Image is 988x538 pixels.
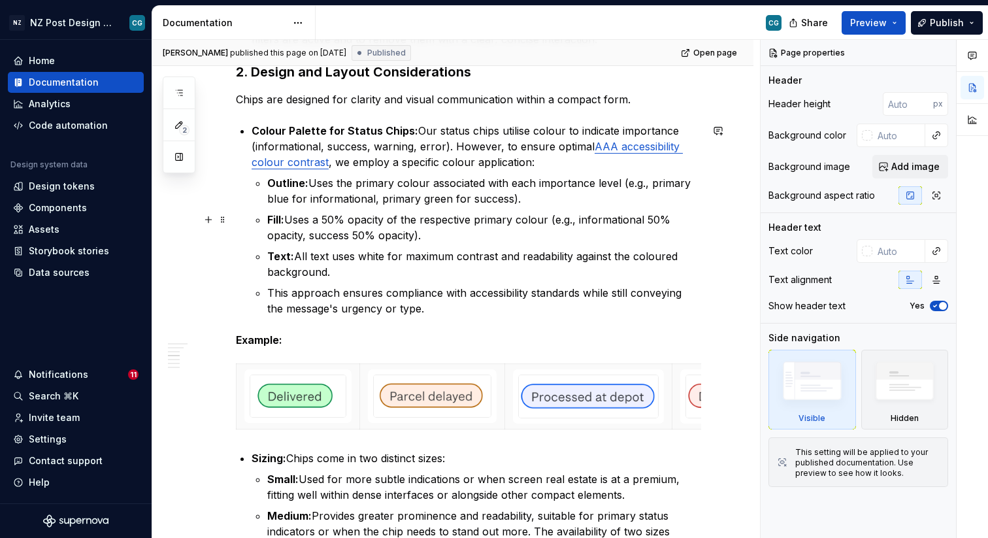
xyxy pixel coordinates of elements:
a: Storybook stories [8,241,144,261]
a: Home [8,50,144,71]
div: Help [29,476,50,489]
p: All text uses white for maximum contrast and readability against the coloured background. [267,248,701,280]
button: Share [782,11,836,35]
div: Data sources [29,266,90,279]
button: Contact support [8,450,144,471]
p: Chips are designed for clarity and visual communication within a compact form. [236,92,701,107]
div: Side navigation [768,331,840,345]
div: Hidden [861,350,949,429]
div: Storybook stories [29,244,109,258]
span: Open page [693,48,737,58]
div: Code automation [29,119,108,132]
a: Data sources [8,262,144,283]
button: Search ⌘K [8,386,144,407]
input: Auto [872,124,925,147]
div: Analytics [29,97,71,110]
div: Visible [768,350,856,429]
div: Header height [768,97,831,110]
strong: Colour Palette for Status Chips: [252,124,418,137]
img: 93d77c1b-dd48-4b0d-937b-ba763a917152.png [250,375,346,417]
a: Settings [8,429,144,450]
button: Add image [872,155,948,178]
strong: Small: [267,473,299,486]
strong: Example: [236,333,282,346]
div: Text color [768,244,813,258]
div: Show header text [768,299,846,312]
a: Code automation [8,115,144,136]
p: Uses a 50% opacity of the respective primary colour (e.g., informational 50% opacity, success 50%... [267,212,701,243]
strong: Outline: [267,177,308,190]
div: Background image [768,160,850,173]
button: Help [8,472,144,493]
p: This approach ensures compliance with accessibility standards while still conveying the message's... [267,285,701,316]
span: Preview [850,16,887,29]
span: Publish [930,16,964,29]
a: Documentation [8,72,144,93]
div: Background color [768,129,846,142]
span: Share [801,16,828,29]
strong: Fill: [267,213,284,226]
div: Header [768,74,802,87]
span: Add image [891,160,940,173]
p: px [933,99,943,109]
div: CG [768,18,779,28]
div: Text alignment [768,273,832,286]
div: NZ [9,15,25,31]
div: Settings [29,433,67,446]
div: Assets [29,223,59,236]
div: Design system data [10,160,88,170]
button: Publish [911,11,983,35]
div: Visible [799,413,825,424]
div: CG [132,18,142,28]
p: Chips come in two distinct sizes: [252,450,701,466]
div: Design tokens [29,180,95,193]
div: Background aspect ratio [768,189,875,202]
div: Contact support [29,454,103,467]
span: 2 [179,125,189,135]
h3: 2. Design and Layout Considerations [236,63,701,81]
img: cb5feacd-dab8-4f1d-9676-53da821dbe74.png [686,375,829,418]
button: Preview [842,11,906,35]
strong: Sizing: [252,452,286,465]
div: NZ Post Design System [30,16,114,29]
p: Our status chips utilise colour to indicate importance (informational, success, warning, error). ... [252,123,701,170]
p: Used for more subtle indications or when screen real estate is at a premium, fitting well within ... [267,471,701,503]
a: Analytics [8,93,144,114]
div: Invite team [29,411,80,424]
div: Home [29,54,55,67]
div: Search ⌘K [29,390,78,403]
button: NZNZ Post Design SystemCG [3,8,149,37]
p: Uses the primary colour associated with each importance level (e.g., primary blue for information... [267,175,701,207]
div: This setting will be applied to your published documentation. Use preview to see how it looks. [795,447,940,479]
span: 11 [128,369,139,380]
div: Header text [768,221,821,234]
svg: Supernova Logo [43,514,108,528]
div: Hidden [891,413,919,424]
span: Published [367,48,406,58]
input: Auto [872,239,925,263]
a: Invite team [8,407,144,428]
a: Design tokens [8,176,144,197]
a: Assets [8,219,144,240]
img: ffc9127b-3680-49d8-8035-4c5465fc5667.png [374,375,491,417]
strong: Text: [267,250,294,263]
div: Documentation [163,16,286,29]
input: Auto [883,92,933,116]
div: Notifications [29,368,88,381]
label: Yes [910,301,925,311]
div: Components [29,201,87,214]
a: Components [8,197,144,218]
div: published this page on [DATE] [230,48,346,58]
div: Documentation [29,76,99,89]
strong: Medium: [267,509,312,522]
button: Notifications11 [8,364,144,385]
span: [PERSON_NAME] [163,48,228,58]
a: Open page [677,44,743,62]
img: 09e717f0-0f2d-48d6-a55b-5b0c18f28ccd.png [519,375,659,418]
